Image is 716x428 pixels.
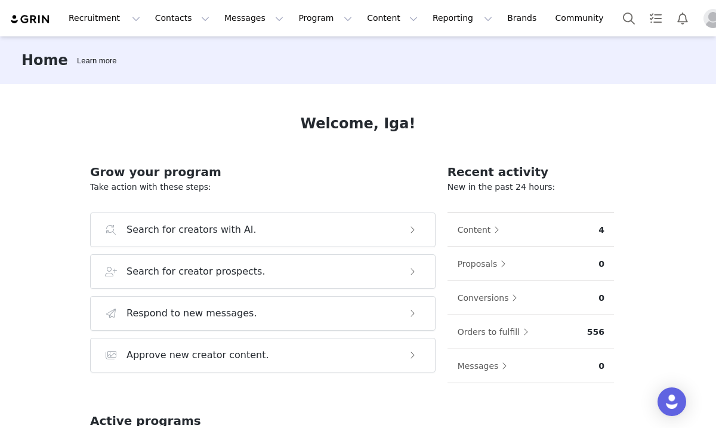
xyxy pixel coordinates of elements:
[148,5,217,32] button: Contacts
[90,338,436,372] button: Approve new creator content.
[457,220,506,239] button: Content
[598,258,604,270] p: 0
[587,326,604,338] p: 556
[21,50,68,71] h3: Home
[457,288,524,307] button: Conversions
[217,5,291,32] button: Messages
[447,163,614,181] h2: Recent activity
[90,163,436,181] h2: Grow your program
[598,224,604,236] p: 4
[360,5,425,32] button: Content
[457,254,513,273] button: Proposals
[126,306,257,321] h3: Respond to new messages.
[616,5,642,32] button: Search
[500,5,547,32] a: Brands
[643,5,669,32] a: Tasks
[548,5,616,32] a: Community
[291,5,359,32] button: Program
[10,14,51,25] img: grin logo
[126,223,257,237] h3: Search for creators with AI.
[425,5,499,32] button: Reporting
[126,264,266,279] h3: Search for creator prospects.
[126,348,269,362] h3: Approve new creator content.
[598,292,604,304] p: 0
[457,356,514,375] button: Messages
[669,5,696,32] button: Notifications
[90,181,436,193] p: Take action with these steps:
[75,55,119,67] div: Tooltip anchor
[90,213,436,247] button: Search for creators with AI.
[457,322,535,341] button: Orders to fulfill
[658,387,686,416] div: Open Intercom Messenger
[90,296,436,331] button: Respond to new messages.
[301,113,416,134] h1: Welcome, Iga!
[90,254,436,289] button: Search for creator prospects.
[447,181,614,193] p: New in the past 24 hours:
[598,360,604,372] p: 0
[61,5,147,32] button: Recruitment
